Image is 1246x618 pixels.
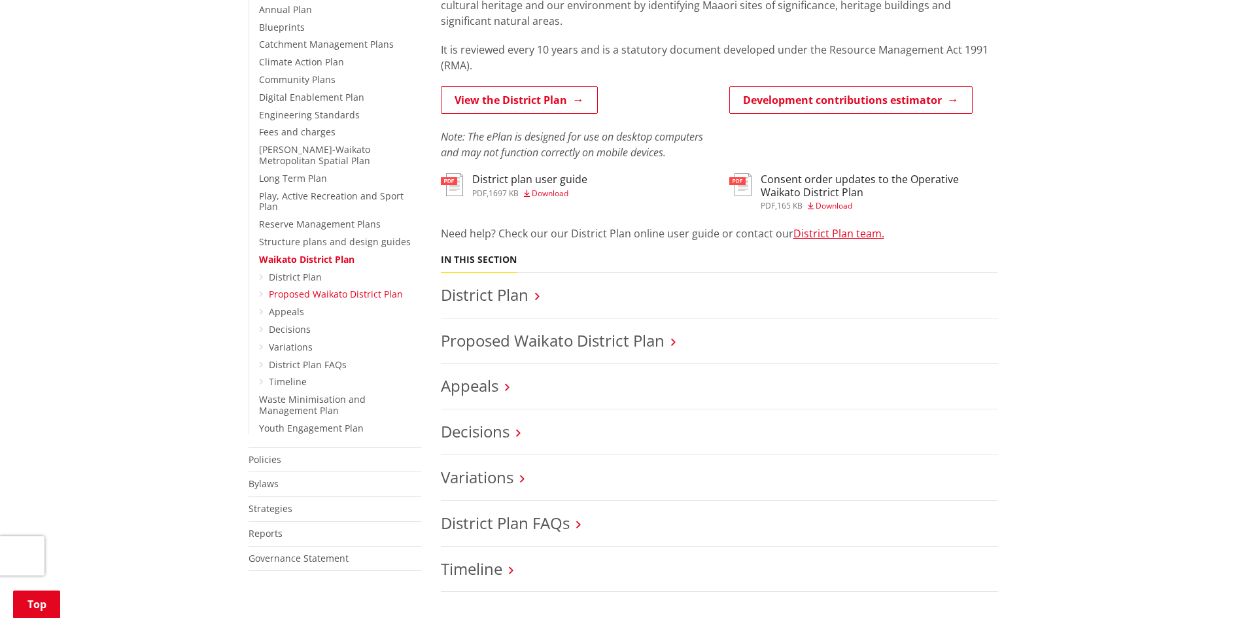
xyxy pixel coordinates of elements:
[441,42,998,73] p: It is reviewed every 10 years and is a statutory document developed under the Resource Management...
[761,173,998,198] h3: Consent order updates to the Operative Waikato District Plan
[761,200,775,211] span: pdf
[472,188,487,199] span: pdf
[761,202,998,210] div: ,
[269,375,307,388] a: Timeline
[269,271,322,283] a: District Plan
[259,218,381,230] a: Reserve Management Plans
[441,512,570,534] a: District Plan FAQs
[249,527,283,540] a: Reports
[249,552,349,564] a: Governance Statement
[259,143,370,167] a: [PERSON_NAME]-Waikato Metropolitan Spatial Plan
[472,173,587,186] h3: District plan user guide
[729,86,973,114] a: Development contributions estimator
[441,254,517,266] h5: In this section
[532,188,568,199] span: Download
[441,466,513,488] a: Variations
[259,126,336,138] a: Fees and charges
[441,330,665,351] a: Proposed Waikato District Plan
[269,341,313,353] a: Variations
[441,558,502,579] a: Timeline
[259,422,364,434] a: Youth Engagement Plan
[259,109,360,121] a: Engineering Standards
[441,226,998,241] p: Need help? Check our our District Plan online user guide or contact our
[472,190,587,197] div: ,
[259,190,404,213] a: Play, Active Recreation and Sport Plan
[729,173,752,196] img: document-pdf.svg
[269,323,311,335] a: Decisions
[441,173,587,197] a: District plan user guide pdf,1697 KB Download
[259,235,411,248] a: Structure plans and design guides
[441,375,498,396] a: Appeals
[489,188,519,199] span: 1697 KB
[249,453,281,466] a: Policies
[13,591,60,618] a: Top
[816,200,852,211] span: Download
[249,477,279,490] a: Bylaws
[269,358,347,371] a: District Plan FAQs
[259,21,305,33] a: Blueprints
[793,226,884,241] a: District Plan team.
[259,3,312,16] a: Annual Plan
[249,502,292,515] a: Strategies
[259,73,336,86] a: Community Plans
[729,173,998,209] a: Consent order updates to the Operative Waikato District Plan pdf,165 KB Download
[1186,563,1233,610] iframe: Messenger Launcher
[259,38,394,50] a: Catchment Management Plans
[259,56,344,68] a: Climate Action Plan
[259,91,364,103] a: Digital Enablement Plan
[441,86,598,114] a: View the District Plan
[269,305,304,318] a: Appeals
[269,288,403,300] a: Proposed Waikato District Plan
[259,393,366,417] a: Waste Minimisation and Management Plan
[259,172,327,184] a: Long Term Plan
[259,253,355,266] a: Waikato District Plan
[777,200,803,211] span: 165 KB
[441,129,703,160] em: Note: The ePlan is designed for use on desktop computers and may not function correctly on mobile...
[441,421,510,442] a: Decisions
[441,173,463,196] img: document-pdf.svg
[441,284,528,305] a: District Plan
